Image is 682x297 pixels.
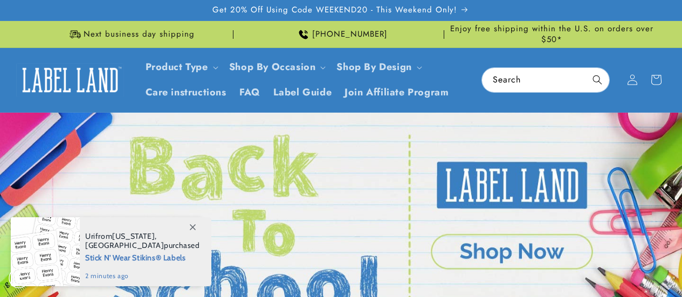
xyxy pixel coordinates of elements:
span: Label Guide [273,86,332,99]
span: from , purchased [85,232,200,250]
div: Announcement [449,21,655,47]
summary: Shop By Occasion [223,54,330,80]
a: Product Type [146,60,208,74]
a: Label Land [12,59,128,101]
span: 2 minutes ago [85,271,200,281]
span: Get 20% Off Using Code WEEKEND20 - This Weekend Only! [212,5,457,16]
span: Next business day shipping [84,29,195,40]
span: Shop By Occasion [229,61,316,73]
span: [US_STATE] [112,231,155,241]
a: FAQ [233,80,267,105]
iframe: Gorgias live chat messenger [575,251,671,286]
span: Uri [85,231,95,241]
a: Join Affiliate Program [338,80,455,105]
span: Enjoy free shipping within the U.S. on orders over $50* [449,24,655,45]
a: Label Guide [267,80,339,105]
a: Shop By Design [336,60,411,74]
div: Announcement [27,21,233,47]
div: Announcement [238,21,444,47]
summary: Product Type [139,54,223,80]
a: Care instructions [139,80,233,105]
span: Care instructions [146,86,226,99]
span: [PHONE_NUMBER] [312,29,388,40]
button: Search [585,68,609,92]
span: FAQ [239,86,260,99]
span: Join Affiliate Program [345,86,449,99]
span: [GEOGRAPHIC_DATA] [85,240,164,250]
span: Stick N' Wear Stikins® Labels [85,250,200,264]
img: Label Land [16,63,124,96]
summary: Shop By Design [330,54,426,80]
